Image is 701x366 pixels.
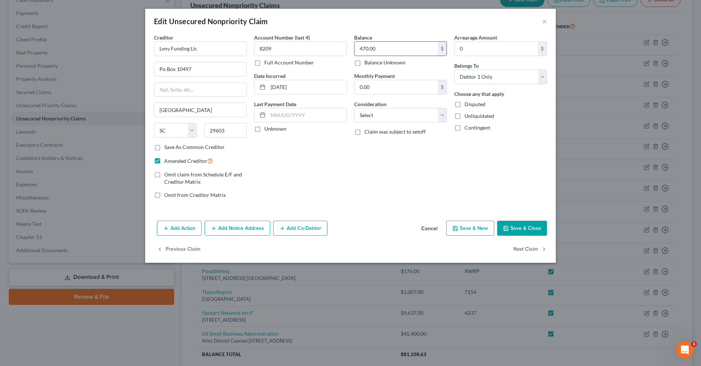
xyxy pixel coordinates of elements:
span: Claim was subject to setoff [364,128,426,135]
label: Consideration [354,100,386,108]
input: 0.00 [355,80,438,94]
img: Profile image for Katie [21,4,33,16]
button: Add Notice Address [205,221,270,236]
label: Date Incurred [254,72,286,80]
span: Omit claim from Schedule E/F and Creditor Matrix [164,171,242,185]
label: Full Account Number [264,59,314,66]
input: Enter city... [154,103,246,117]
input: Enter zip... [204,123,247,138]
input: 0.00 [355,42,438,56]
div: Katie says… [6,57,141,150]
input: Enter address... [154,62,246,76]
h1: [PERSON_NAME] [36,4,83,9]
div: [PERSON_NAME] • 1h ago [12,136,69,140]
label: Save As Common Creditor [164,143,225,151]
div: Edit Unsecured Nonpriority Claim [154,16,268,26]
button: Add Action [157,221,202,236]
div: 🚨ATTN: [GEOGRAPHIC_DATA] of [US_STATE]The court has added a new Credit Counseling Field that we n... [6,57,120,134]
div: The court has added a new Credit Counseling Field that we need to update upon filing. Please remo... [12,80,114,130]
span: Contingent [465,124,490,131]
button: Cancel [415,221,443,236]
label: Monthly Payment [354,72,395,80]
span: 1 [691,341,697,347]
div: $ [438,42,447,56]
textarea: Message… [6,224,140,237]
button: Upload attachment [35,240,41,246]
b: 🚨ATTN: [GEOGRAPHIC_DATA] of [US_STATE] [12,62,104,75]
label: Unknown [264,125,286,132]
div: $ [538,42,547,56]
button: go back [5,3,19,17]
label: Balance [354,34,372,41]
span: Disputed [465,101,485,107]
button: Previous Claim [157,242,201,257]
button: Emoji picker [11,240,17,246]
button: Start recording [47,240,52,246]
label: Account Number (last 4) [254,34,310,41]
iframe: Intercom live chat [676,341,694,359]
input: MM/DD/YYYY [268,80,346,94]
button: Home [115,3,129,17]
button: Gif picker [23,240,29,246]
span: Unliquidated [465,113,494,119]
input: MM/DD/YYYY [268,108,346,122]
label: Last Payment Date [254,100,296,108]
input: XXXX [254,41,347,56]
span: Omit from Creditor Matrix [164,192,226,198]
button: Send a message… [126,237,137,249]
span: Belongs To [454,63,479,69]
input: Apt, Suite, etc... [154,83,246,97]
span: Amended Creditor [164,158,207,164]
label: Balance Unknown [364,59,405,66]
button: Add Co-Debtor [273,221,327,236]
button: Save & Close [497,221,547,236]
button: Next Claim [513,242,547,257]
input: Search creditor by name... [154,41,247,56]
label: Choose any that apply [454,90,504,98]
div: $ [438,80,447,94]
button: × [542,17,547,26]
label: Arrearage Amount [454,34,497,41]
button: Save & New [446,221,494,236]
input: 0.00 [455,42,538,56]
div: Close [129,3,142,16]
span: Creditor [154,34,173,41]
p: Active 45m ago [36,9,73,16]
